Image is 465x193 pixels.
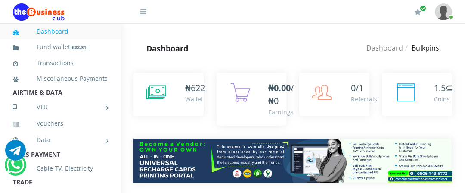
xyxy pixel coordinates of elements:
[70,44,88,51] small: [ ]
[133,73,204,116] a: ₦622 Wallet
[268,82,291,94] b: ₦0.00
[13,69,108,89] a: Miscellaneous Payments
[13,129,108,151] a: Data
[13,53,108,73] a: Transactions
[299,73,369,116] a: 0/1 Referrals
[434,82,446,94] span: 1.5
[434,95,453,104] div: Coins
[415,9,421,16] i: Renew/Upgrade Subscription
[185,95,205,104] div: Wallet
[268,108,294,117] div: Earnings
[217,73,287,126] a: ₦0.00/₦0 Earnings
[351,82,363,94] span: 0/1
[13,96,108,118] a: VTU
[13,37,108,57] a: Fund wallet[622.31]
[72,44,86,51] b: 622.31
[434,82,453,95] div: ⊆
[268,82,294,107] span: /₦0
[435,3,452,20] img: User
[13,158,108,178] a: Cable TV, Electricity
[403,43,439,53] li: Bulkpins
[133,139,452,183] img: multitenant_rcp.png
[366,43,403,53] a: Dashboard
[420,5,426,12] span: Renew/Upgrade Subscription
[191,82,205,94] span: 622
[6,161,24,175] a: Chat for support
[5,146,26,161] a: Chat for support
[13,3,65,21] img: Logo
[185,82,205,95] div: ₦
[351,95,377,104] div: Referrals
[146,43,188,54] strong: Dashboard
[13,114,108,133] a: Vouchers
[13,22,108,41] a: Dashboard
